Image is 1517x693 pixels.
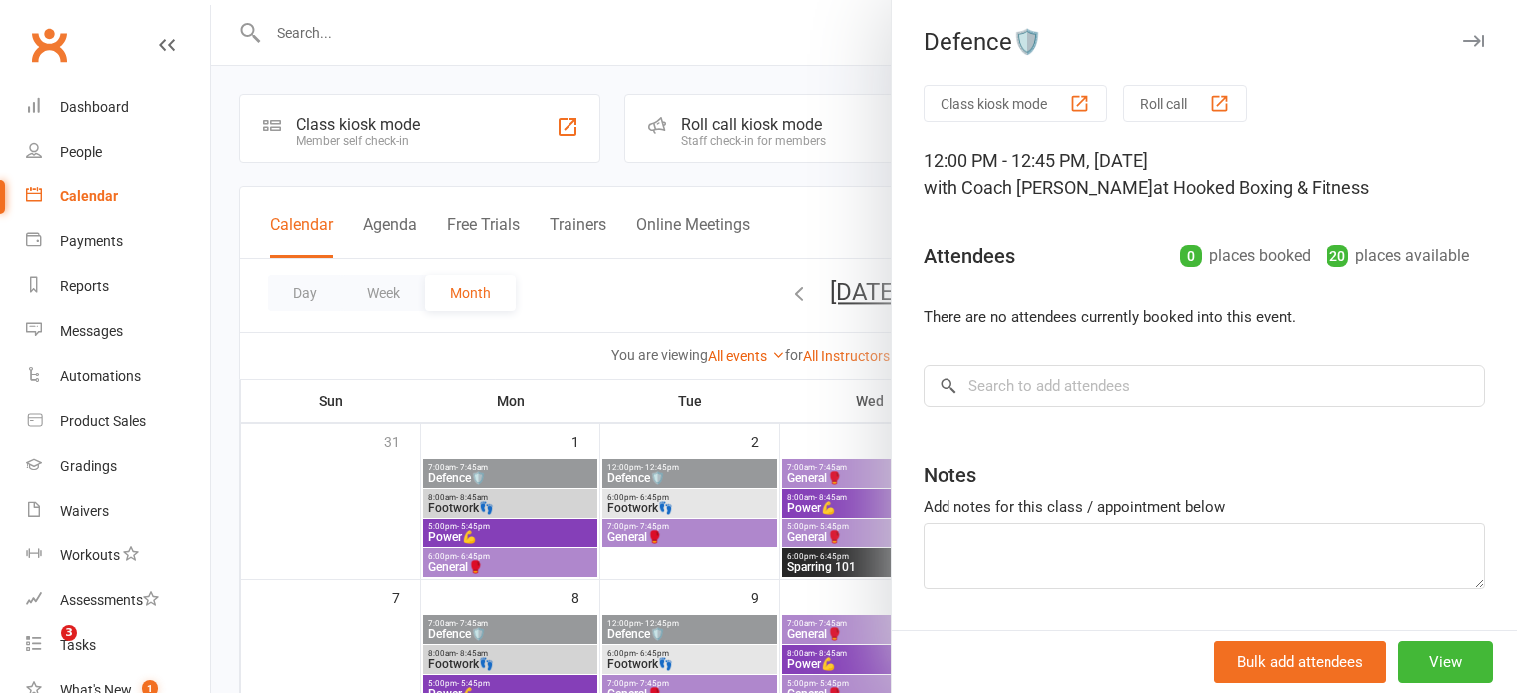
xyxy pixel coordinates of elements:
a: Product Sales [26,399,210,444]
div: 0 [1180,245,1202,267]
a: Waivers [26,489,210,533]
div: places booked [1180,242,1311,270]
a: Automations [26,354,210,399]
div: Add notes for this class / appointment below [924,495,1485,519]
div: Calendar [60,188,118,204]
div: Workouts [60,547,120,563]
a: Workouts [26,533,210,578]
div: Reports [60,278,109,294]
a: Assessments [26,578,210,623]
div: People [60,144,102,160]
div: Tasks [60,637,96,653]
a: Gradings [26,444,210,489]
a: Payments [26,219,210,264]
div: Defence🛡️ [892,28,1517,56]
div: 20 [1327,245,1348,267]
a: People [26,130,210,174]
span: with Coach [PERSON_NAME] [924,177,1153,198]
div: Product Sales [60,413,146,429]
button: Roll call [1123,85,1247,122]
div: Automations [60,368,141,384]
span: at Hooked Boxing & Fitness [1153,177,1369,198]
button: Bulk add attendees [1214,641,1386,683]
div: Attendees [924,242,1015,270]
a: Tasks [26,623,210,668]
a: Messages [26,309,210,354]
button: Class kiosk mode [924,85,1107,122]
li: There are no attendees currently booked into this event. [924,305,1485,329]
button: View [1398,641,1493,683]
span: 3 [61,625,77,641]
a: Clubworx [24,20,74,70]
a: Calendar [26,174,210,219]
div: Dashboard [60,99,129,115]
div: places available [1327,242,1469,270]
a: Reports [26,264,210,309]
div: 12:00 PM - 12:45 PM, [DATE] [924,147,1485,202]
div: Assessments [60,592,159,608]
a: Dashboard [26,85,210,130]
div: Waivers [60,503,109,519]
iframe: Intercom live chat [20,625,68,673]
div: Payments [60,233,123,249]
div: Messages [60,323,123,339]
div: Notes [924,461,976,489]
div: Gradings [60,458,117,474]
input: Search to add attendees [924,365,1485,407]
